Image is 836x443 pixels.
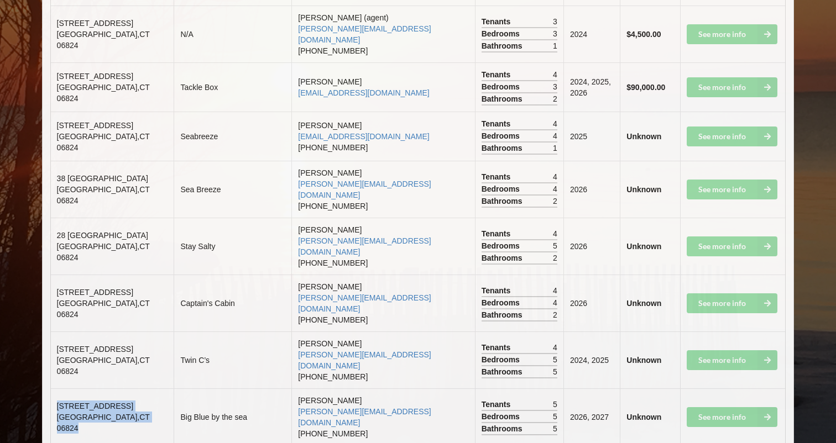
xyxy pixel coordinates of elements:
[57,132,150,152] span: [GEOGRAPHIC_DATA] , CT 06824
[298,350,431,370] a: [PERSON_NAME][EMAIL_ADDRESS][DOMAIN_NAME]
[291,218,474,275] td: [PERSON_NAME] [PHONE_NUMBER]
[482,252,525,263] span: Bathrooms
[553,69,557,80] span: 4
[482,28,522,39] span: Bedrooms
[291,6,474,62] td: [PERSON_NAME] (agent) [PHONE_NUMBER]
[553,297,557,308] span: 4
[553,40,557,51] span: 1
[57,185,150,205] span: [GEOGRAPHIC_DATA] , CT 06824
[174,6,291,62] td: N/A
[291,112,474,161] td: [PERSON_NAME] [PHONE_NUMBER]
[553,16,557,27] span: 3
[553,354,557,365] span: 5
[291,275,474,331] td: [PERSON_NAME] [PHONE_NUMBER]
[57,288,133,297] span: [STREET_ADDRESS]
[563,62,620,112] td: 2024, 2025, 2026
[626,132,661,141] b: Unknown
[626,185,661,194] b: Unknown
[482,171,514,182] span: Tenants
[174,331,291,388] td: Twin C’s
[563,331,620,388] td: 2024, 2025
[553,196,557,207] span: 2
[174,161,291,218] td: Sea Breeze
[553,411,557,422] span: 5
[57,299,150,319] span: [GEOGRAPHIC_DATA] , CT 06824
[298,132,429,141] a: [EMAIL_ADDRESS][DOMAIN_NAME]
[57,231,148,240] span: 28 [GEOGRAPHIC_DATA]
[298,293,431,313] a: [PERSON_NAME][EMAIL_ADDRESS][DOMAIN_NAME]
[482,411,522,422] span: Bedrooms
[553,28,557,39] span: 3
[57,402,133,410] span: [STREET_ADDRESS]
[553,423,557,434] span: 5
[626,242,661,251] b: Unknown
[57,345,133,354] span: [STREET_ADDRESS]
[57,121,133,130] span: [STREET_ADDRESS]
[563,218,620,275] td: 2026
[482,196,525,207] span: Bathrooms
[563,275,620,331] td: 2026
[553,183,557,194] span: 4
[482,366,525,377] span: Bathrooms
[174,112,291,161] td: Seabreeze
[291,161,474,218] td: [PERSON_NAME] [PHONE_NUMBER]
[57,356,150,376] span: [GEOGRAPHIC_DATA] , CT 06824
[553,118,557,129] span: 4
[553,130,557,141] span: 4
[553,342,557,353] span: 4
[57,72,133,81] span: [STREET_ADDRESS]
[553,399,557,410] span: 5
[57,30,150,50] span: [GEOGRAPHIC_DATA] , CT 06824
[174,218,291,275] td: Stay Salty
[57,174,148,183] span: 38 [GEOGRAPHIC_DATA]
[482,93,525,104] span: Bathrooms
[553,252,557,263] span: 2
[482,16,514,27] span: Tenants
[563,6,620,62] td: 2024
[482,285,514,296] span: Tenants
[482,423,525,434] span: Bathrooms
[482,309,525,320] span: Bathrooms
[298,236,431,256] a: [PERSON_NAME][EMAIL_ADDRESS][DOMAIN_NAME]
[291,331,474,388] td: [PERSON_NAME] [PHONE_NUMBER]
[291,62,474,112] td: [PERSON_NAME]
[482,240,522,251] span: Bedrooms
[626,356,661,365] b: Unknown
[626,413,661,421] b: Unknown
[626,83,665,92] b: $90,000.00
[482,342,514,353] span: Tenants
[298,180,431,199] a: [PERSON_NAME][EMAIL_ADDRESS][DOMAIN_NAME]
[482,183,522,194] span: Bedrooms
[553,228,557,239] span: 4
[482,399,514,410] span: Tenants
[553,171,557,182] span: 4
[553,240,557,251] span: 5
[57,83,150,103] span: [GEOGRAPHIC_DATA] , CT 06824
[553,309,557,320] span: 2
[553,143,557,154] span: 1
[563,112,620,161] td: 2025
[482,40,525,51] span: Bathrooms
[482,130,522,141] span: Bedrooms
[298,407,431,427] a: [PERSON_NAME][EMAIL_ADDRESS][DOMAIN_NAME]
[482,228,514,239] span: Tenants
[626,299,661,308] b: Unknown
[626,30,661,39] b: $4,500.00
[174,275,291,331] td: Captain's Cabin
[57,19,133,28] span: [STREET_ADDRESS]
[298,24,431,44] a: [PERSON_NAME][EMAIL_ADDRESS][DOMAIN_NAME]
[553,93,557,104] span: 2
[553,81,557,92] span: 3
[482,69,514,80] span: Tenants
[482,354,522,365] span: Bedrooms
[563,161,620,218] td: 2026
[482,81,522,92] span: Bedrooms
[298,88,429,97] a: [EMAIL_ADDRESS][DOMAIN_NAME]
[482,297,522,308] span: Bedrooms
[553,285,557,296] span: 4
[482,118,514,129] span: Tenants
[553,366,557,377] span: 5
[57,242,150,262] span: [GEOGRAPHIC_DATA] , CT 06824
[174,62,291,112] td: Tackle Box
[482,143,525,154] span: Bathrooms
